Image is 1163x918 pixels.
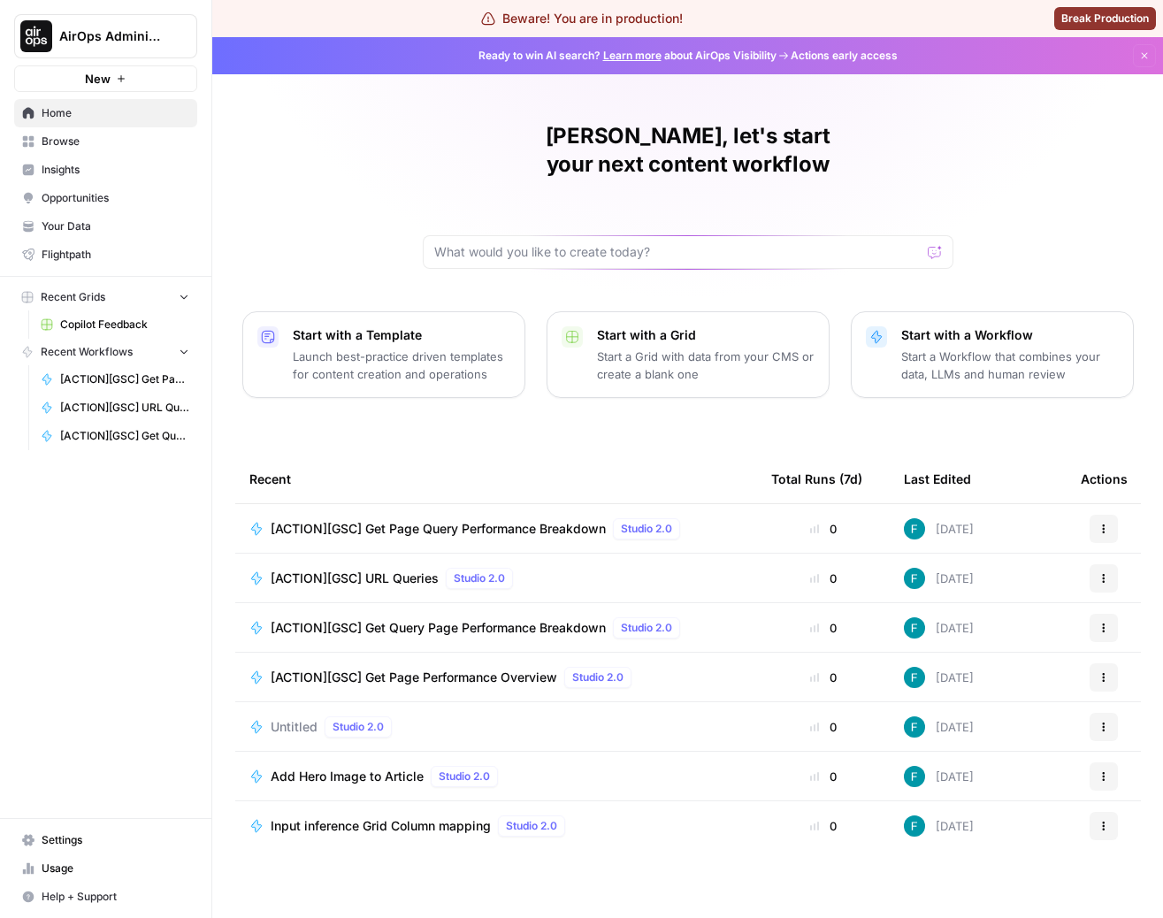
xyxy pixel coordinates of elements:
[249,568,743,589] a: [ACTION][GSC] URL QueriesStudio 2.0
[14,854,197,883] a: Usage
[333,719,384,735] span: Studio 2.0
[60,317,189,333] span: Copilot Feedback
[85,70,111,88] span: New
[771,570,876,587] div: 0
[901,348,1119,383] p: Start a Workflow that combines your data, LLMs and human review
[249,815,743,837] a: Input inference Grid Column mappingStudio 2.0
[42,162,189,178] span: Insights
[271,768,424,785] span: Add Hero Image to Article
[242,311,525,398] button: Start with a TemplateLaunch best-practice driven templates for content creation and operations
[904,766,974,787] div: [DATE]
[904,617,974,639] div: [DATE]
[271,570,439,587] span: [ACTION][GSC] URL Queries
[572,669,624,685] span: Studio 2.0
[41,344,133,360] span: Recent Workflows
[42,861,189,876] span: Usage
[249,455,743,503] div: Recent
[621,620,672,636] span: Studio 2.0
[14,14,197,58] button: Workspace: AirOps Administrative
[771,718,876,736] div: 0
[41,289,105,305] span: Recent Grids
[271,718,318,736] span: Untitled
[42,134,189,149] span: Browse
[249,766,743,787] a: Add Hero Image to ArticleStudio 2.0
[33,310,197,339] a: Copilot Feedback
[59,27,166,45] span: AirOps Administrative
[14,339,197,365] button: Recent Workflows
[597,348,815,383] p: Start a Grid with data from your CMS or create a blank one
[293,326,510,344] p: Start with a Template
[42,889,189,905] span: Help + Support
[42,832,189,848] span: Settings
[621,521,672,537] span: Studio 2.0
[771,619,876,637] div: 0
[904,568,974,589] div: [DATE]
[791,48,898,64] span: Actions early access
[33,365,197,394] a: [ACTION][GSC] Get Page Performance Overview
[904,766,925,787] img: 3qwd99qm5jrkms79koxglshcff0m
[547,311,830,398] button: Start with a GridStart a Grid with data from your CMS or create a blank one
[904,815,925,837] img: 3qwd99qm5jrkms79koxglshcff0m
[904,518,974,539] div: [DATE]
[249,518,743,539] a: [ACTION][GSC] Get Page Query Performance BreakdownStudio 2.0
[771,768,876,785] div: 0
[1054,7,1156,30] button: Break Production
[42,218,189,234] span: Your Data
[33,394,197,422] a: [ACTION][GSC] URL Queries
[904,667,974,688] div: [DATE]
[42,247,189,263] span: Flightpath
[904,568,925,589] img: 3qwd99qm5jrkms79koxglshcff0m
[271,520,606,538] span: [ACTION][GSC] Get Page Query Performance Breakdown
[249,667,743,688] a: [ACTION][GSC] Get Page Performance OverviewStudio 2.0
[249,716,743,738] a: UntitledStudio 2.0
[14,212,197,241] a: Your Data
[14,241,197,269] a: Flightpath
[851,311,1134,398] button: Start with a WorkflowStart a Workflow that combines your data, LLMs and human review
[14,127,197,156] a: Browse
[42,190,189,206] span: Opportunities
[293,348,510,383] p: Launch best-practice driven templates for content creation and operations
[14,99,197,127] a: Home
[14,156,197,184] a: Insights
[597,326,815,344] p: Start with a Grid
[771,520,876,538] div: 0
[506,818,557,834] span: Studio 2.0
[904,716,974,738] div: [DATE]
[904,617,925,639] img: 3qwd99qm5jrkms79koxglshcff0m
[904,815,974,837] div: [DATE]
[271,619,606,637] span: [ACTION][GSC] Get Query Page Performance Breakdown
[60,428,189,444] span: [ACTION][GSC] Get Query Page Performance Breakdown
[14,883,197,911] button: Help + Support
[14,65,197,92] button: New
[1061,11,1149,27] span: Break Production
[14,826,197,854] a: Settings
[901,326,1119,344] p: Start with a Workflow
[454,570,505,586] span: Studio 2.0
[20,20,52,52] img: AirOps Administrative Logo
[603,49,662,62] a: Learn more
[434,243,921,261] input: What would you like to create today?
[33,422,197,450] a: [ACTION][GSC] Get Query Page Performance Breakdown
[771,817,876,835] div: 0
[423,122,953,179] h1: [PERSON_NAME], let's start your next content workflow
[60,400,189,416] span: [ACTION][GSC] URL Queries
[481,10,683,27] div: Beware! You are in production!
[771,455,862,503] div: Total Runs (7d)
[904,518,925,539] img: 3qwd99qm5jrkms79koxglshcff0m
[478,48,777,64] span: Ready to win AI search? about AirOps Visibility
[271,669,557,686] span: [ACTION][GSC] Get Page Performance Overview
[1081,455,1128,503] div: Actions
[439,769,490,784] span: Studio 2.0
[42,105,189,121] span: Home
[14,184,197,212] a: Opportunities
[904,716,925,738] img: 3qwd99qm5jrkms79koxglshcff0m
[60,371,189,387] span: [ACTION][GSC] Get Page Performance Overview
[771,669,876,686] div: 0
[904,455,971,503] div: Last Edited
[271,817,491,835] span: Input inference Grid Column mapping
[249,617,743,639] a: [ACTION][GSC] Get Query Page Performance BreakdownStudio 2.0
[904,667,925,688] img: 3qwd99qm5jrkms79koxglshcff0m
[14,284,197,310] button: Recent Grids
